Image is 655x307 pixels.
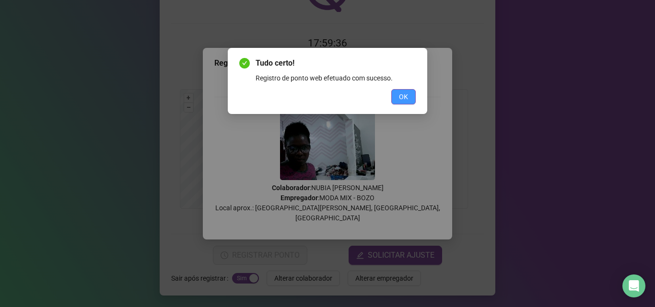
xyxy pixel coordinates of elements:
[256,57,416,69] span: Tudo certo!
[391,89,416,104] button: OK
[256,73,416,83] div: Registro de ponto web efetuado com sucesso.
[239,58,250,68] span: check-circle
[399,91,408,102] span: OK
[622,274,645,297] div: Open Intercom Messenger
